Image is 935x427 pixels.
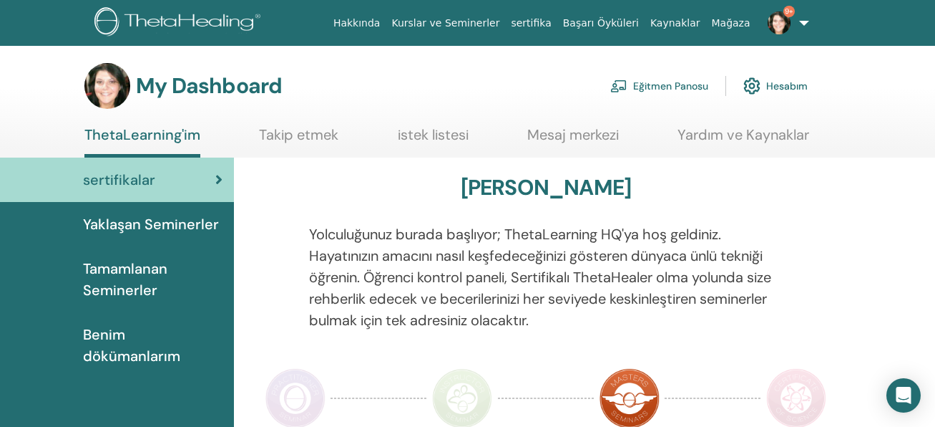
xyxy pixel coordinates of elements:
[610,70,708,102] a: Eğitmen Panosu
[83,324,222,367] span: Benim dökümanlarım
[527,126,619,154] a: Mesaj merkezi
[259,126,338,154] a: Takip etmek
[610,80,627,92] img: chalkboard-teacher.svg
[886,378,921,413] div: Open Intercom Messenger
[84,126,200,158] a: ThetaLearning'im
[386,10,505,37] a: Kurslar ve Seminerler
[768,11,790,34] img: default.jpg
[398,126,469,154] a: istek listesi
[557,10,645,37] a: Başarı Öyküleri
[677,126,809,154] a: Yardım ve Kaynaklar
[83,258,222,301] span: Tamamlanan Seminerler
[461,175,632,201] h3: [PERSON_NAME]
[743,70,808,102] a: Hesabım
[94,7,265,39] img: logo.png
[309,224,783,331] p: Yolculuğunuz burada başlıyor; ThetaLearning HQ'ya hoş geldiniz. Hayatınızın amacını nasıl keşfede...
[705,10,755,37] a: Mağaza
[136,73,282,99] h3: My Dashboard
[783,6,795,17] span: 9+
[645,10,706,37] a: Kaynaklar
[505,10,557,37] a: sertifika
[84,63,130,109] img: default.jpg
[743,74,760,98] img: cog.svg
[83,214,219,235] span: Yaklaşan Seminerler
[328,10,386,37] a: Hakkında
[83,169,155,191] span: sertifikalar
